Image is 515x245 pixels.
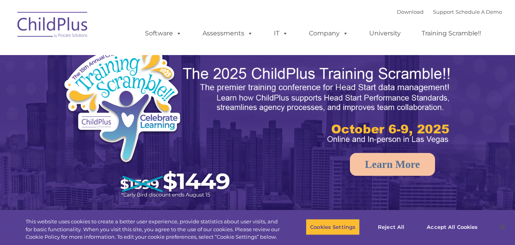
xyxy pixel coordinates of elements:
a: Download [397,9,424,15]
div: This website uses cookies to create a better user experience, provide statistics about user visit... [26,218,283,241]
font: | [397,9,502,15]
button: Reject All [366,219,416,235]
a: Assessments [195,26,261,41]
a: Company [301,26,356,41]
img: ChildPlus by Procare Solutions [13,6,92,46]
a: University [361,26,409,41]
a: Schedule A Demo [456,9,502,15]
button: Cookies Settings [306,219,360,235]
a: IT [266,26,296,41]
button: Accept All Cookies [422,219,482,235]
button: Close [494,218,511,236]
a: Software [137,26,190,41]
a: Support [433,9,454,15]
a: Learn More [350,153,435,176]
a: Training Scramble!! [414,26,489,41]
